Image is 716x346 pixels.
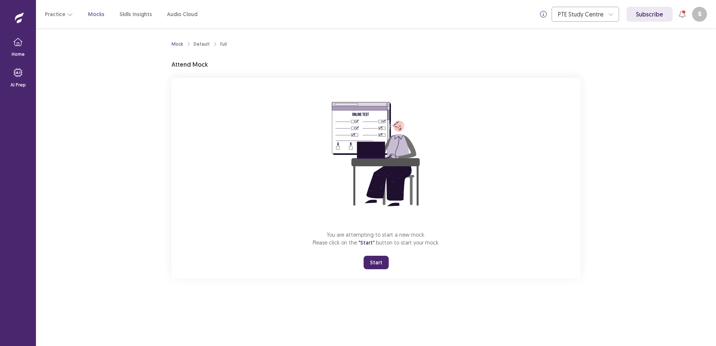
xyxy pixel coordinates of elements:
a: Mocks [88,10,104,18]
a: Skills Insights [119,10,152,18]
button: Start [364,256,389,269]
nav: breadcrumb [172,41,227,48]
img: attend-mock [309,87,443,222]
p: Home [12,51,25,58]
p: AI Prep [10,82,26,88]
p: Attend Mock [172,60,208,69]
p: You are attempting to start a new mock. Please click on the button to start your mock. [313,231,440,247]
div: Full [220,41,227,48]
div: Default [194,41,210,48]
button: S [692,7,707,22]
span: "Start" [358,239,374,246]
div: PTE Study Centre [558,7,604,21]
a: Mock [172,41,183,48]
a: Subscribe [626,7,673,22]
a: Audio Cloud [167,10,197,18]
button: Practice [45,7,73,21]
button: info [537,7,550,21]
